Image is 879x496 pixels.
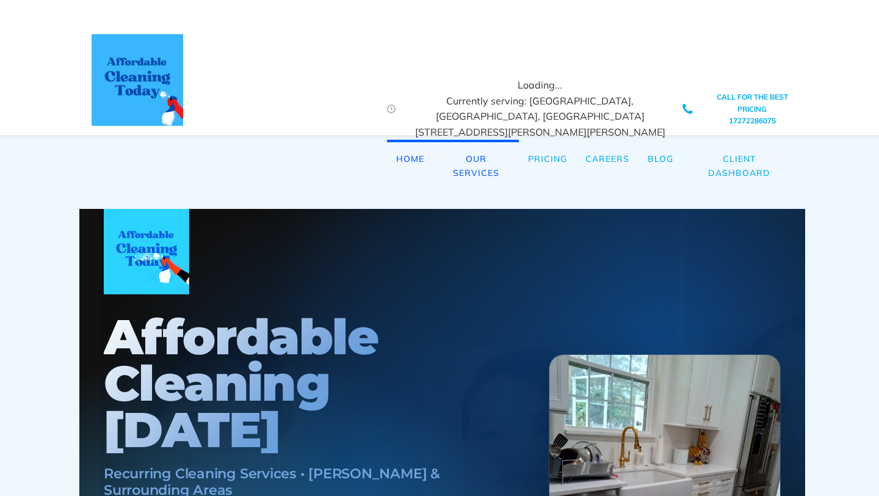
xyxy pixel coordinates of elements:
[518,79,562,91] span: Loading...
[433,140,519,192] a: Our Services
[638,140,682,178] a: Blog
[387,140,433,178] a: Home
[519,140,576,178] a: Pricing
[104,314,500,453] h1: Affordable Cleaning [DATE]
[399,125,681,140] div: [STREET_ADDRESS][PERSON_NAME][PERSON_NAME]
[104,209,189,294] img: Affordable Cleaning Today
[399,93,681,125] div: Currently serving: [GEOGRAPHIC_DATA], [GEOGRAPHIC_DATA], [GEOGRAPHIC_DATA]
[576,140,638,178] a: Careers
[92,34,183,126] img: affordable cleaning today Logo
[709,92,796,127] a: CALL FOR THE BEST PRICING17272286075
[387,105,396,114] img: Clock Affordable Cleaning Today
[682,140,796,192] a: Client Dashboard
